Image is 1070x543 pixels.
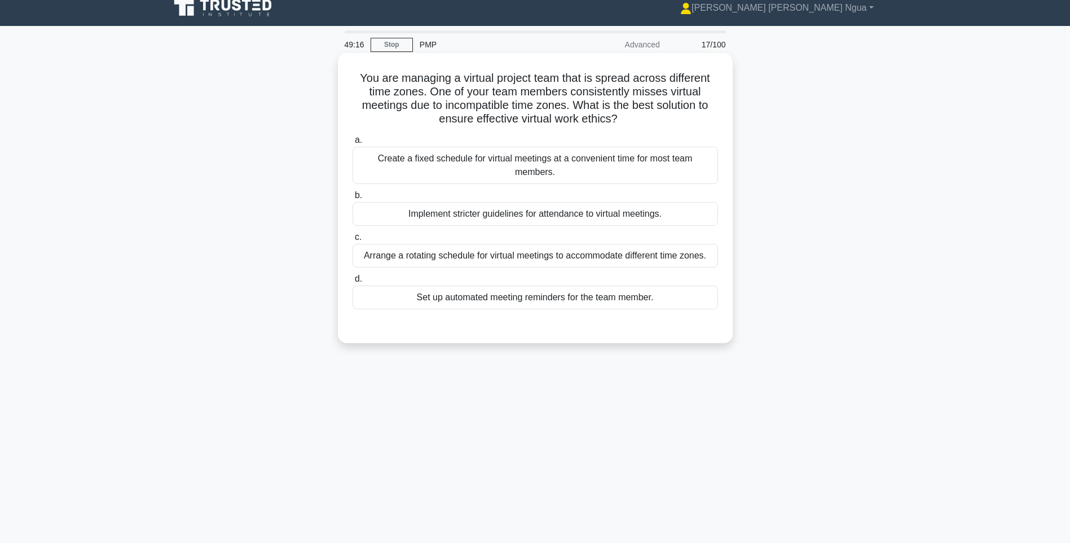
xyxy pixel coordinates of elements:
[413,33,568,56] div: PMP
[338,33,371,56] div: 49:16
[353,244,718,268] div: Arrange a rotating schedule for virtual meetings to accommodate different time zones.
[355,274,362,283] span: d.
[371,38,413,52] a: Stop
[355,135,362,144] span: a.
[355,232,362,242] span: c.
[353,202,718,226] div: Implement stricter guidelines for attendance to virtual meetings.
[568,33,667,56] div: Advanced
[667,33,733,56] div: 17/100
[353,147,718,184] div: Create a fixed schedule for virtual meetings at a convenient time for most team members.
[355,190,362,200] span: b.
[353,286,718,309] div: Set up automated meeting reminders for the team member.
[351,71,719,126] h5: You are managing a virtual project team that is spread across different time zones. One of your t...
